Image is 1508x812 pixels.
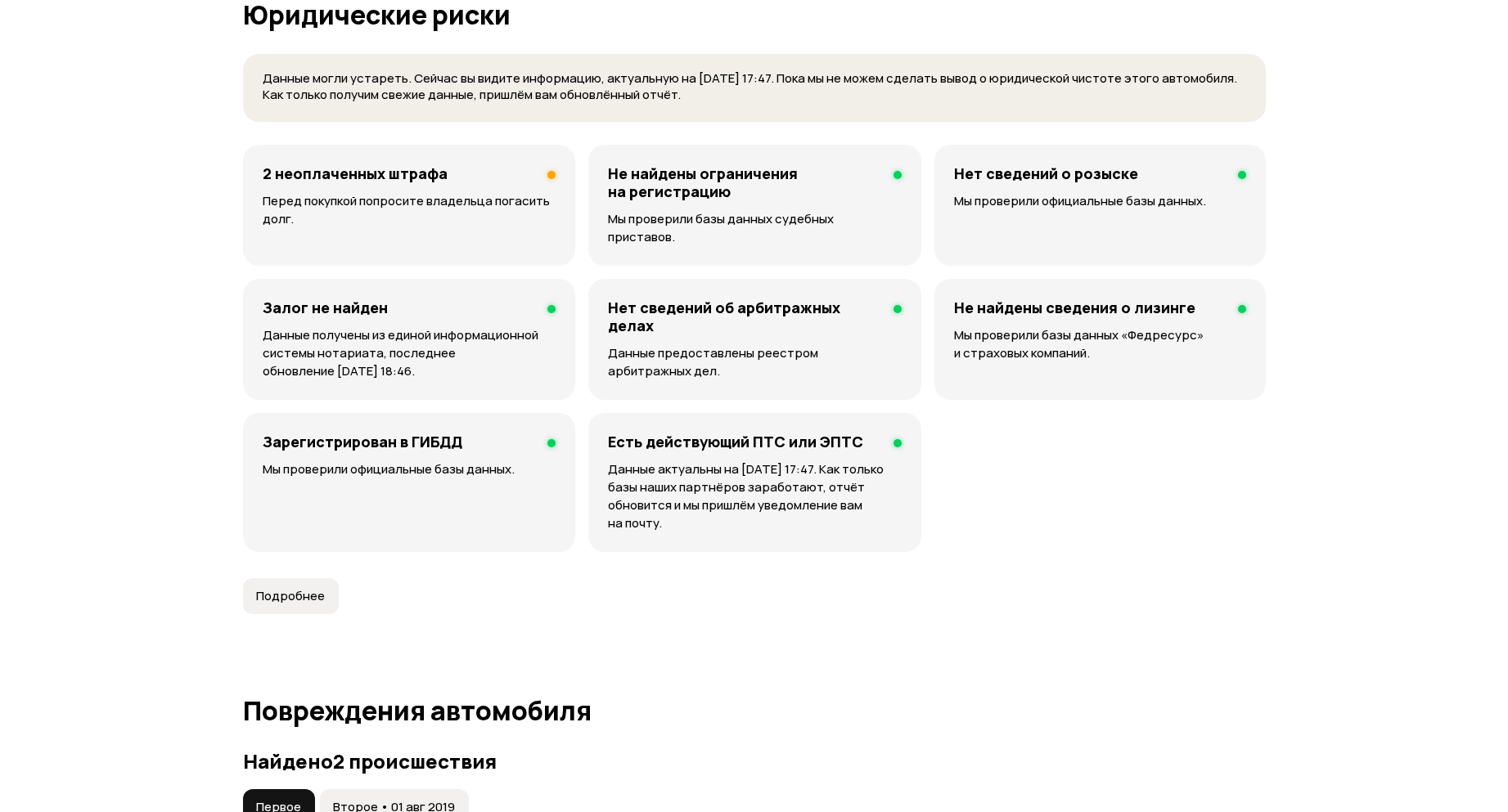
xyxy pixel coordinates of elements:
p: Данные предоставлены реестром арбитражных дел. [608,344,902,380]
h4: Залог не найден [263,298,388,316]
span: Подробнее [256,588,325,604]
p: Данные могли устареть. Сейчас вы видите информацию, актуальную на [DATE] 17:47. Пока мы не можем ... [263,70,1246,104]
h4: Не найдены сведения о лизинге [954,298,1195,316]
p: Мы проверили официальные базы данных. [263,460,556,478]
p: Данные получены из единой информационной системы нотариата, последнее обновление [DATE] 18:46. [263,326,556,380]
h3: Найдено 2 происшествия [243,750,1266,773]
p: Данные актуальны на [DATE] 17:47. Как только базы наших партнёров заработают, отчёт обновится и м... [608,460,902,532]
h4: Нет сведений о розыске [954,164,1138,182]
p: Мы проверили официальные базы данных. [954,192,1246,210]
h4: 2 неоплаченных штрафа [263,164,448,182]
p: Мы проверили базы данных «Федресурс» и страховых компаний. [954,326,1246,362]
h1: Повреждения автомобиля [243,696,1266,725]
h4: Зарегистрирован в ГИБДД [263,433,462,451]
h4: Не найдены ограничения на регистрацию [608,164,880,200]
p: Перед покупкой попросите владельца погасить долг. [263,192,556,228]
h4: Нет сведений об арбитражных делах [608,298,880,334]
h4: Есть действующий ПТС или ЭПТС [608,433,863,451]
p: Мы проверили базы данных судебных приставов. [608,210,902,246]
button: Подробнее [243,578,339,614]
